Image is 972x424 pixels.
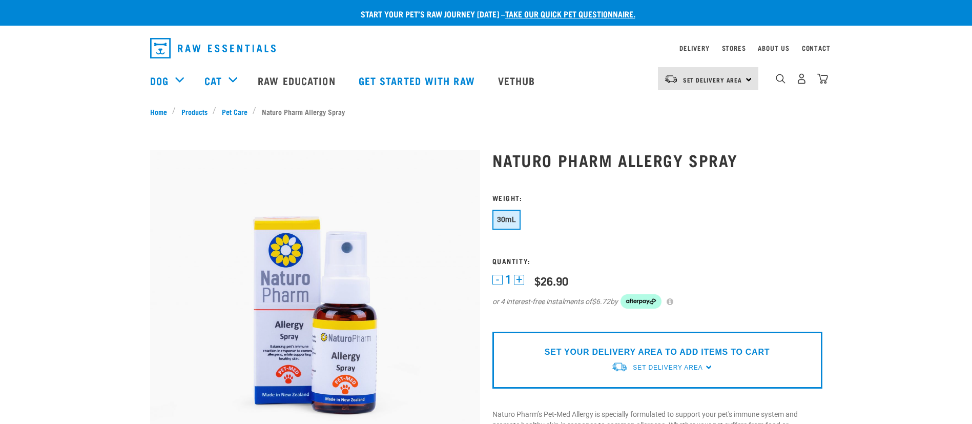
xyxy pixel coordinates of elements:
[492,151,822,169] h1: Naturo Pharm Allergy Spray
[534,274,568,287] div: $26.90
[492,275,503,285] button: -
[204,73,222,88] a: Cat
[497,215,516,224] span: 30mL
[488,60,548,101] a: Vethub
[176,106,213,117] a: Products
[492,210,521,230] button: 30mL
[817,73,828,84] img: home-icon@2x.png
[633,364,702,371] span: Set Delivery Area
[247,60,348,101] a: Raw Education
[611,361,628,372] img: van-moving.png
[802,46,831,50] a: Contact
[683,78,742,82] span: Set Delivery Area
[796,73,807,84] img: user.png
[664,74,678,84] img: van-moving.png
[505,274,511,285] span: 1
[679,46,709,50] a: Delivery
[150,38,276,58] img: Raw Essentials Logo
[722,46,746,50] a: Stores
[492,194,822,201] h3: Weight:
[142,34,831,63] nav: dropdown navigation
[150,73,169,88] a: Dog
[150,106,822,117] nav: breadcrumbs
[348,60,488,101] a: Get started with Raw
[592,296,610,307] span: $6.72
[514,275,524,285] button: +
[492,257,822,265] h3: Quantity:
[758,46,789,50] a: About Us
[505,11,635,16] a: take our quick pet questionnaire.
[492,294,822,309] div: or 4 interest-free instalments of by
[776,74,785,84] img: home-icon-1@2x.png
[545,346,770,358] p: SET YOUR DELIVERY AREA TO ADD ITEMS TO CART
[150,106,173,117] a: Home
[621,294,661,309] img: Afterpay
[216,106,253,117] a: Pet Care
